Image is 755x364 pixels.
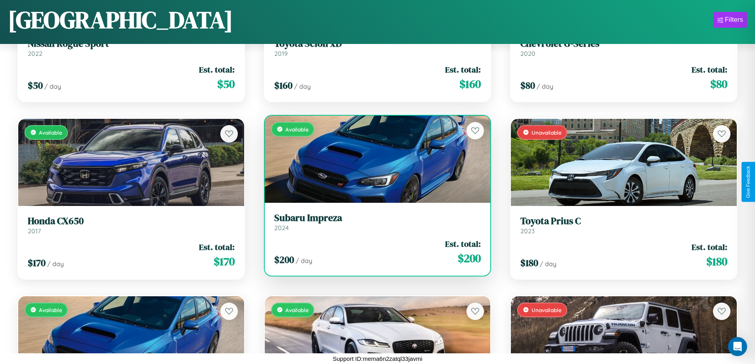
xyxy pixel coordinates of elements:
[540,260,556,268] span: / day
[520,256,538,269] span: $ 180
[333,353,422,364] p: Support ID: mema6n2zatql33javmi
[710,76,727,92] span: $ 80
[28,227,41,235] span: 2017
[44,82,61,90] span: / day
[28,50,42,57] span: 2022
[520,38,727,57] a: Chevrolet G-Series2020
[28,79,43,92] span: $ 50
[520,215,727,235] a: Toyota Prius C2023
[445,238,481,250] span: Est. total:
[274,224,289,232] span: 2024
[39,307,62,313] span: Available
[745,166,751,198] div: Give Feedback
[520,50,535,57] span: 2020
[692,241,727,253] span: Est. total:
[199,64,235,75] span: Est. total:
[458,250,481,266] span: $ 200
[531,307,562,313] span: Unavailable
[274,38,481,50] h3: Toyota Scion xD
[445,64,481,75] span: Est. total:
[199,241,235,253] span: Est. total:
[28,38,235,57] a: Nissan Rogue Sport2022
[28,256,46,269] span: $ 170
[537,82,553,90] span: / day
[520,215,727,227] h3: Toyota Prius C
[713,12,747,28] button: Filters
[214,253,235,269] span: $ 170
[294,82,311,90] span: / day
[274,79,292,92] span: $ 160
[728,337,747,356] div: Open Intercom Messenger
[459,76,481,92] span: $ 160
[520,227,535,235] span: 2023
[520,38,727,50] h3: Chevrolet G-Series
[39,129,62,136] span: Available
[296,257,312,265] span: / day
[274,50,288,57] span: 2019
[274,38,481,57] a: Toyota Scion xD2019
[285,307,309,313] span: Available
[28,215,235,227] h3: Honda CX650
[28,215,235,235] a: Honda CX6502017
[274,253,294,266] span: $ 200
[274,212,481,224] h3: Subaru Impreza
[531,129,562,136] span: Unavailable
[706,253,727,269] span: $ 180
[47,260,64,268] span: / day
[217,76,235,92] span: $ 50
[285,126,309,133] span: Available
[520,79,535,92] span: $ 80
[725,16,743,24] div: Filters
[8,4,233,36] h1: [GEOGRAPHIC_DATA]
[28,38,235,50] h3: Nissan Rogue Sport
[692,64,727,75] span: Est. total:
[274,212,481,232] a: Subaru Impreza2024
